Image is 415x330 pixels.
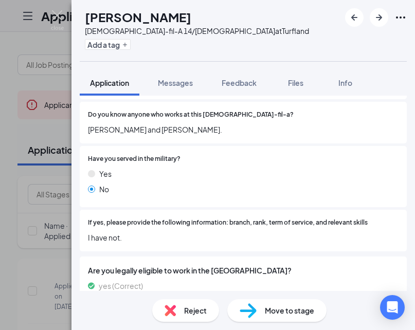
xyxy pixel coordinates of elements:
[370,8,388,27] button: ArrowRight
[88,232,399,243] span: I have not.
[99,184,109,195] span: No
[85,39,131,50] button: PlusAdd a tag
[158,78,193,87] span: Messages
[380,295,405,320] div: Open Intercom Messenger
[348,11,360,24] svg: ArrowLeftNew
[338,78,352,87] span: Info
[90,78,129,87] span: Application
[85,26,309,36] div: [DEMOGRAPHIC_DATA]-fil-A 14/[DEMOGRAPHIC_DATA] at Turfland
[88,110,294,120] span: Do you know anyone who works at this [DEMOGRAPHIC_DATA]-fil-a?
[88,218,368,228] span: If yes, please provide the following information: branch, rank, term of service, and relevant skills
[345,8,364,27] button: ArrowLeftNew
[88,154,181,164] span: Have you served in the military?
[122,42,128,48] svg: Plus
[373,11,385,24] svg: ArrowRight
[222,78,257,87] span: Feedback
[99,280,143,291] span: yes (Correct)
[184,305,207,316] span: Reject
[265,305,314,316] span: Move to stage
[85,8,191,26] h1: [PERSON_NAME]
[88,265,399,276] span: Are you legally eligible to work in the [GEOGRAPHIC_DATA]?
[88,124,399,135] span: [PERSON_NAME] and [PERSON_NAME].
[394,11,407,24] svg: Ellipses
[99,168,112,179] span: Yes
[288,78,303,87] span: Files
